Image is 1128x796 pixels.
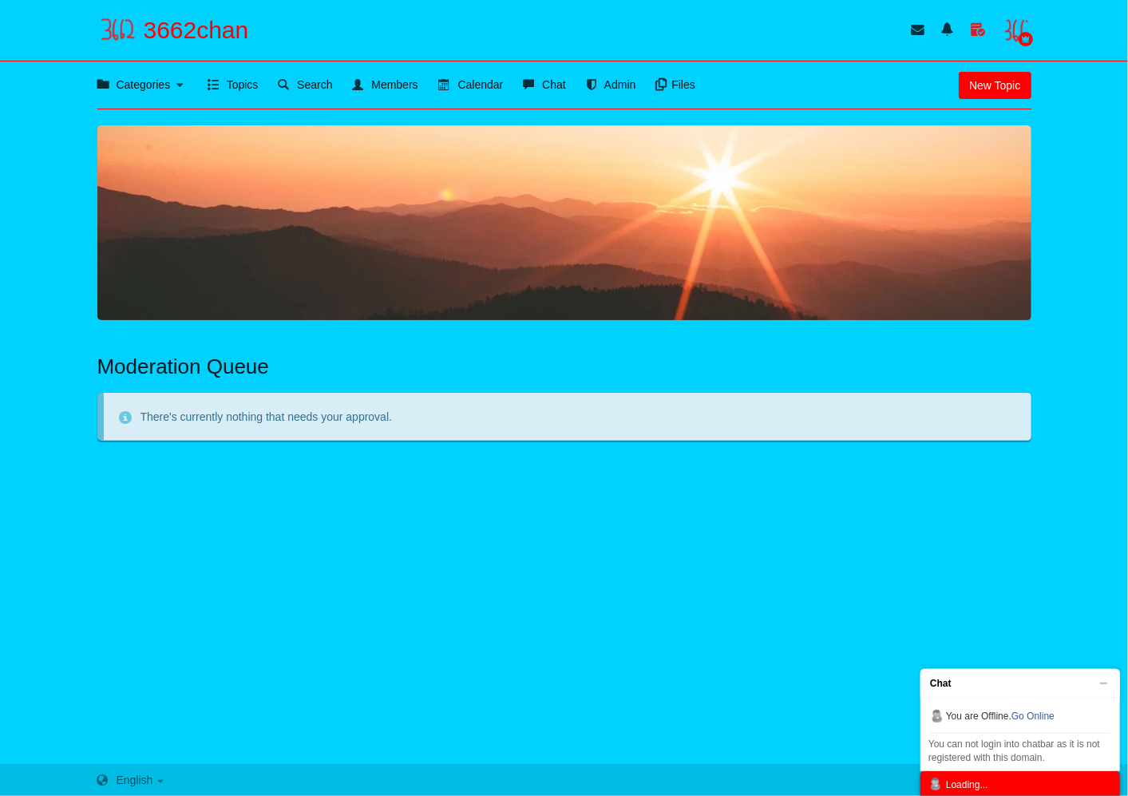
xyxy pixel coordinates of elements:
[930,707,1110,723] div: You are Offline.
[144,16,261,45] span: 3662chan
[928,775,1112,792] div: Loading...
[458,78,504,91] span: Calendar
[97,352,269,381] h2: Moderation Queue
[604,78,636,91] span: Admin
[353,64,418,109] a: Members
[117,774,153,786] span: English
[1011,711,1055,722] a: Go Online
[371,78,418,91] span: Members
[297,78,332,91] span: Search
[959,72,1031,99] a: New Topic
[97,16,261,45] a: 3662chan
[208,64,258,109] a: Topics
[655,64,695,109] a: Files
[586,64,636,108] a: Admin
[523,64,565,109] a: Chat
[969,79,1020,92] span: New Topic
[920,669,1110,698] span: Chat
[1003,16,1031,45] img: pppaaa.png
[438,64,504,108] a: Calendar
[227,78,259,91] span: Topics
[97,393,1031,441] div: There's currently nothing that needs your approval.
[97,15,144,44] img: pppaaa.png
[97,64,171,108] a: Categories
[920,734,1120,771] div: You can not login into chatbar as it is not registered with this domain.
[671,78,695,91] span: Files
[542,78,566,91] span: Chat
